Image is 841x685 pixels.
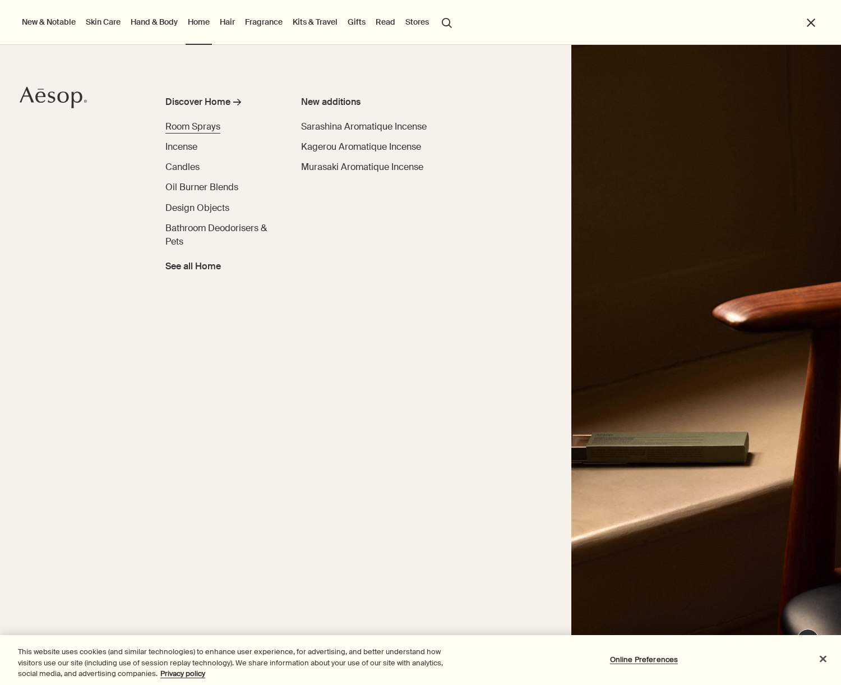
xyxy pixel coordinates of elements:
a: Oil Burner Blends [165,181,238,194]
button: Live Assistance [797,629,819,651]
a: Aesop [20,86,87,112]
button: Open search [437,11,457,33]
a: Kits & Travel [290,15,340,29]
a: Design Objects [165,201,229,215]
a: Room Sprays [165,120,220,134]
a: Murasaki Aromatique Incense [301,160,423,174]
span: Candles [165,161,200,173]
a: Fragrance [243,15,285,29]
span: Incense [165,141,197,153]
button: Close [811,646,835,671]
a: Incense [165,140,197,154]
button: Online Preferences, Opens the preference center dialog [609,648,679,670]
span: Murasaki Aromatique Incense [301,161,423,173]
span: Sarashina Aromatique Incense [301,121,427,132]
a: See all Home [165,255,221,273]
a: Sarashina Aromatique Incense [301,120,427,134]
button: Stores [403,15,431,29]
span: Room Sprays [165,121,220,132]
div: Discover Home [165,95,230,109]
a: More information about your privacy, opens in a new tab [160,669,205,678]
button: New & Notable [20,15,78,29]
div: New additions [301,95,436,109]
span: Oil Burner Blends [165,181,238,193]
a: Hair [218,15,237,29]
a: Bathroom Deodorisers & Pets [165,222,276,249]
a: Gifts [345,15,368,29]
a: Read [373,15,398,29]
a: Home [186,15,212,29]
span: See all Home [165,260,221,273]
img: Warmly lit room containing lamp and mid-century furniture. [571,45,841,685]
a: Skin Care [84,15,123,29]
span: Design Objects [165,202,229,214]
a: Candles [165,160,200,174]
a: Kagerou Aromatique Incense [301,140,421,154]
a: Discover Home [165,95,276,113]
span: Bathroom Deodorisers & Pets [165,222,267,247]
svg: Aesop [20,86,87,109]
div: This website uses cookies (and similar technologies) to enhance user experience, for advertising,... [18,646,463,679]
span: Kagerou Aromatique Incense [301,141,421,153]
a: Hand & Body [128,15,180,29]
button: Close the Menu [805,16,817,29]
